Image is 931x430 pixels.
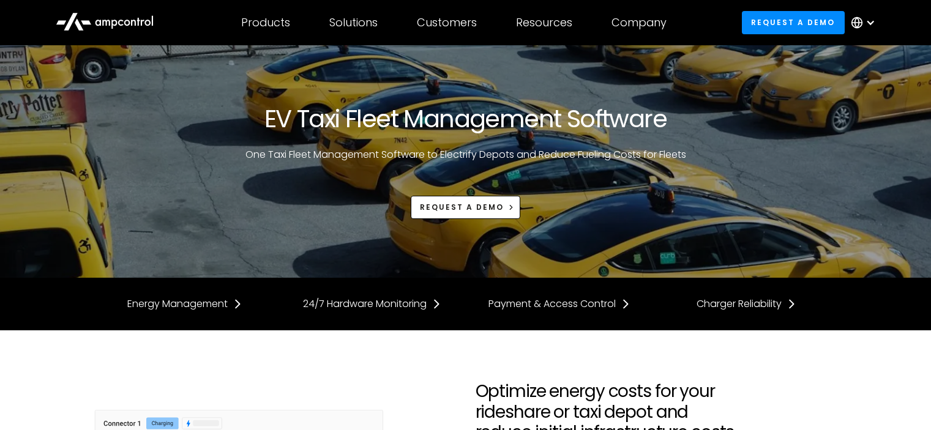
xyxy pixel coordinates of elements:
div: Payment & Access Control [488,297,616,311]
a: Charger Reliability [697,297,796,311]
a: Energy Management [127,297,242,311]
a: Payment & Access Control [488,297,630,311]
div: Customers [417,16,477,29]
div: Energy Management [127,297,228,311]
div: Products [241,16,290,29]
div: Solutions [329,16,378,29]
p: One Taxi Fleet Management Software to Electrify Depots and Reduce Fueling Costs for Fleets [242,148,689,161]
div: Resources [516,16,572,29]
div: Company [611,16,667,29]
div: 24/7 Hardware Monitoring [303,297,427,311]
a: REQUEST A DEMO [411,196,521,218]
h1: EV Taxi Fleet Management Software [264,104,667,133]
a: Request a demo [742,11,845,34]
a: 24/7 Hardware Monitoring [303,297,441,311]
div: Charger Reliability [697,297,782,311]
span: REQUEST A DEMO [420,202,504,212]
